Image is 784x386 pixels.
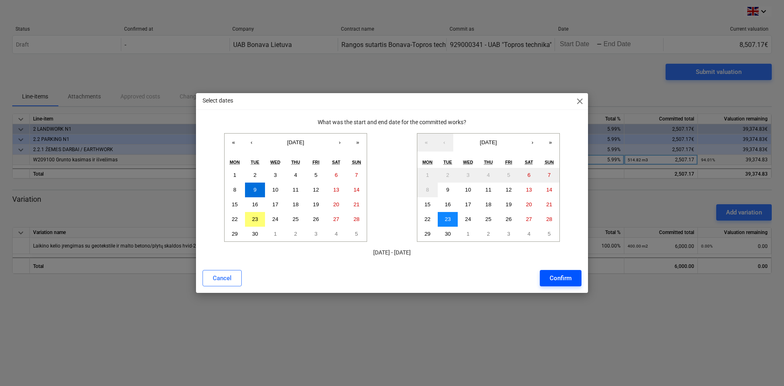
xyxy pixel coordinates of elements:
[230,160,240,165] abbr: Monday
[349,134,367,152] button: »
[254,172,256,178] abbr: September 2, 2025
[438,197,458,212] button: September 16, 2025
[478,227,499,241] button: October 2, 2025
[445,201,451,208] abbr: September 16, 2025
[575,96,585,106] span: close
[519,212,539,227] button: September 27, 2025
[499,212,519,227] button: September 26, 2025
[245,168,265,183] button: September 2, 2025
[232,201,238,208] abbr: September 15, 2025
[233,172,236,178] abbr: September 1, 2025
[314,172,317,178] abbr: September 5, 2025
[285,197,306,212] button: September 18, 2025
[225,197,245,212] button: September 15, 2025
[506,201,512,208] abbr: September 19, 2025
[426,172,429,178] abbr: September 1, 2025
[423,160,433,165] abbr: Monday
[313,201,319,208] abbr: September 19, 2025
[458,212,478,227] button: September 24, 2025
[507,231,510,237] abbr: October 3, 2025
[354,187,360,193] abbr: September 14, 2025
[499,227,519,241] button: October 3, 2025
[285,183,306,197] button: September 11, 2025
[499,197,519,212] button: September 19, 2025
[203,270,242,286] button: Cancel
[245,227,265,241] button: September 30, 2025
[541,134,559,152] button: »
[285,168,306,183] button: September 4, 2025
[424,216,430,222] abbr: September 22, 2025
[438,227,458,241] button: September 30, 2025
[478,168,499,183] button: September 4, 2025
[548,231,550,237] abbr: October 5, 2025
[539,168,559,183] button: September 7, 2025
[203,248,581,257] p: [DATE] - [DATE]
[313,216,319,222] abbr: September 26, 2025
[443,160,452,165] abbr: Tuesday
[487,172,490,178] abbr: September 4, 2025
[312,160,319,165] abbr: Friday
[519,183,539,197] button: September 13, 2025
[458,197,478,212] button: September 17, 2025
[540,270,581,286] button: Confirm
[478,183,499,197] button: September 11, 2025
[225,212,245,227] button: September 22, 2025
[252,201,258,208] abbr: September 16, 2025
[225,168,245,183] button: September 1, 2025
[435,134,453,152] button: ‹
[486,216,492,222] abbr: September 25, 2025
[526,201,532,208] abbr: September 20, 2025
[245,183,265,197] button: September 9, 2025
[506,216,512,222] abbr: September 26, 2025
[354,201,360,208] abbr: September 21, 2025
[287,139,304,145] span: [DATE]
[467,172,470,178] abbr: September 3, 2025
[252,231,258,237] abbr: September 30, 2025
[446,187,449,193] abbr: September 9, 2025
[519,168,539,183] button: September 6, 2025
[293,216,299,222] abbr: September 25, 2025
[270,160,281,165] abbr: Wednesday
[326,183,347,197] button: September 13, 2025
[272,201,278,208] abbr: September 17, 2025
[445,231,451,237] abbr: September 30, 2025
[314,231,317,237] abbr: October 3, 2025
[548,172,550,178] abbr: September 7, 2025
[465,187,471,193] abbr: September 10, 2025
[523,134,541,152] button: ›
[352,160,361,165] abbr: Sunday
[478,212,499,227] button: September 25, 2025
[306,183,326,197] button: September 12, 2025
[333,216,339,222] abbr: September 27, 2025
[539,183,559,197] button: September 14, 2025
[293,201,299,208] abbr: September 18, 2025
[243,134,261,152] button: ‹
[417,183,438,197] button: September 8, 2025
[505,160,512,165] abbr: Friday
[417,212,438,227] button: September 22, 2025
[355,231,358,237] abbr: October 5, 2025
[335,231,338,237] abbr: October 4, 2025
[293,187,299,193] abbr: September 11, 2025
[261,134,331,152] button: [DATE]
[453,134,523,152] button: [DATE]
[438,183,458,197] button: September 9, 2025
[458,227,478,241] button: October 1, 2025
[331,134,349,152] button: ›
[539,197,559,212] button: September 21, 2025
[285,227,306,241] button: October 2, 2025
[326,212,347,227] button: September 27, 2025
[550,273,572,283] div: Confirm
[487,231,490,237] abbr: October 2, 2025
[506,187,512,193] abbr: September 12, 2025
[213,273,232,283] div: Cancel
[546,201,552,208] abbr: September 21, 2025
[252,216,258,222] abbr: September 23, 2025
[526,216,532,222] abbr: September 27, 2025
[539,227,559,241] button: October 5, 2025
[528,172,530,178] abbr: September 6, 2025
[526,187,532,193] abbr: September 13, 2025
[478,197,499,212] button: September 18, 2025
[232,231,238,237] abbr: September 29, 2025
[499,168,519,183] button: September 5, 2025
